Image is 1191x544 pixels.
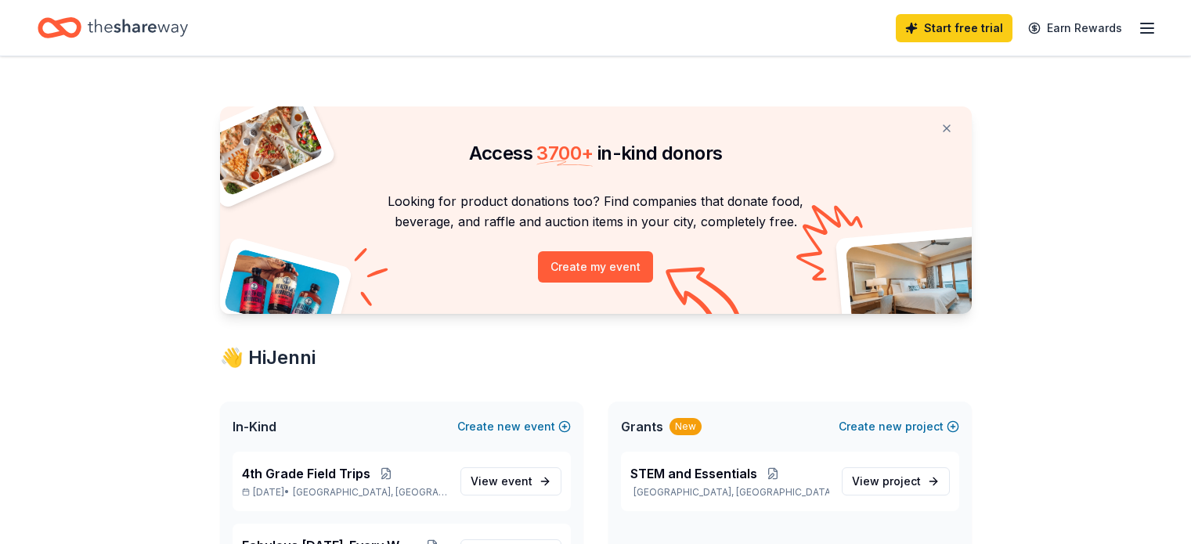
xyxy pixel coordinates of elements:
[471,472,532,491] span: View
[239,191,953,232] p: Looking for product donations too? Find companies that donate food, beverage, and raffle and auct...
[501,474,532,488] span: event
[38,9,188,46] a: Home
[621,417,663,436] span: Grants
[839,417,959,436] button: Createnewproject
[242,486,448,499] p: [DATE] •
[669,418,702,435] div: New
[202,97,324,197] img: Pizza
[842,467,950,495] a: View project
[469,142,723,164] span: Access in-kind donors
[293,486,447,499] span: [GEOGRAPHIC_DATA], [GEOGRAPHIC_DATA]
[882,474,921,488] span: project
[460,467,561,495] a: View event
[896,14,1012,42] a: Start free trial
[457,417,571,436] button: Createnewevent
[666,267,744,326] img: Curvy arrow
[879,417,902,436] span: new
[220,345,972,370] div: 👋 Hi Jenni
[497,417,521,436] span: new
[1019,14,1131,42] a: Earn Rewards
[538,251,653,283] button: Create my event
[536,142,593,164] span: 3700 +
[630,464,757,483] span: STEM and Essentials
[242,464,370,483] span: 4th Grade Field Trips
[630,486,829,499] p: [GEOGRAPHIC_DATA], [GEOGRAPHIC_DATA]
[233,417,276,436] span: In-Kind
[852,472,921,491] span: View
